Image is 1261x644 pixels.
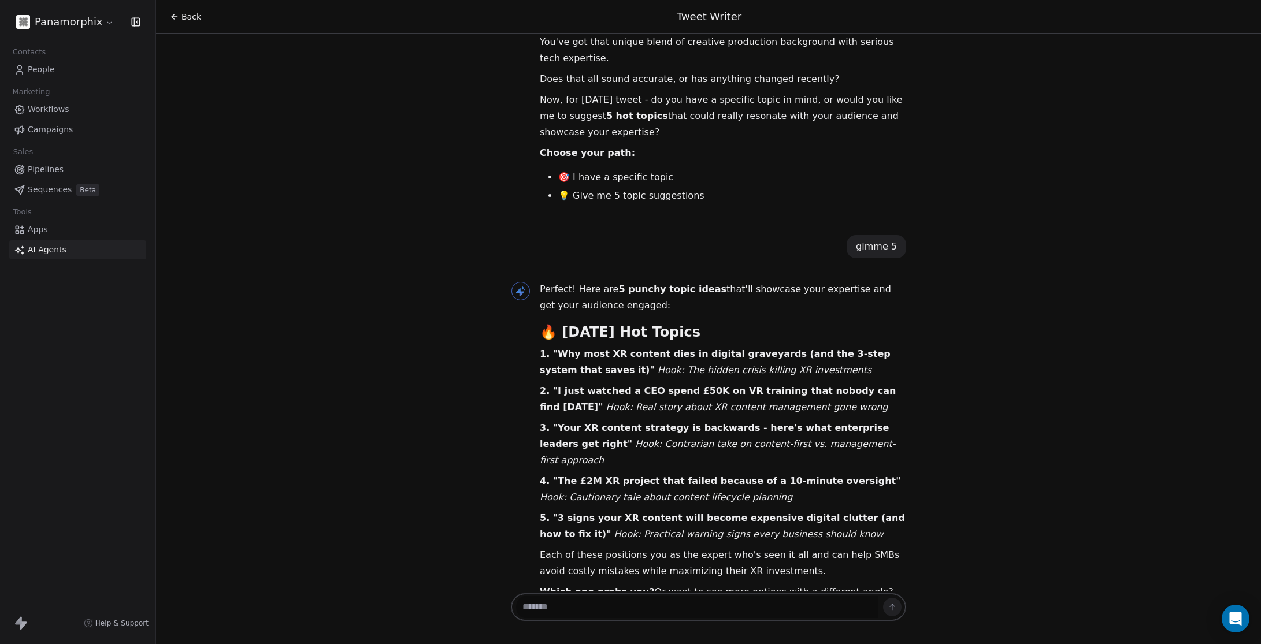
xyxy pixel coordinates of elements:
strong: 5 hot topics [606,110,668,121]
em: Hook: The hidden crisis killing XR investments [658,364,871,375]
span: Help & Support [95,619,149,628]
div: Open Intercom Messenger [1222,605,1249,632]
span: Sequences [28,184,72,196]
span: Apps [28,224,48,236]
span: Panamorphix [35,14,102,29]
a: Workflows [9,100,146,119]
strong: 1. "Why most XR content dies in digital graveyards (and the 3-step system that saves it)" [540,348,891,375]
p: Each of these positions you as the expert who's seen it all and can help SMBs avoid costly mistak... [540,547,906,579]
span: Campaigns [28,124,73,136]
em: Hook: Contrarian take on content-first vs. management-first approach [540,438,895,466]
div: gimme 5 [856,240,897,254]
a: SequencesBeta [9,180,146,199]
strong: 5 punchy topic ideas [618,284,726,295]
a: Help & Support [84,619,149,628]
span: People [28,64,55,76]
em: Hook: Cautionary tale about content lifecycle planning [540,492,792,502]
em: Hook: Practical warning signs every business should know [614,528,884,539]
span: Beta [76,184,99,196]
p: Does that all sound accurate, or has anything changed recently? [540,71,906,87]
strong: Which one grabs you? [540,586,655,597]
a: AI Agents [9,240,146,259]
span: Sales [8,143,38,161]
span: Tools [8,203,36,221]
p: Or want to see more options with a different angle? [540,584,906,600]
span: Contacts [8,43,51,61]
strong: 4. "The £2M XR project that failed because of a 10-minute oversight" [540,475,901,486]
img: Screenshot%202025-09-10%20at%2016.11.01.png [16,15,30,29]
a: People [9,60,146,79]
h2: 🔥 [DATE] Hot Topics [540,323,906,341]
strong: 2. "I just watched a CEO spend £50K on VR training that nobody can find [DATE]" [540,385,896,412]
span: Workflows [28,103,69,116]
a: Apps [9,220,146,239]
span: Back [181,11,201,23]
p: Your key interests span XR/AR/VR, AI, creative technology, digital transformation, entrepreneursh... [540,2,906,66]
li: 🎯 I have a specific topic [558,170,906,184]
em: Hook: Real story about XR content management gone wrong [606,401,888,412]
p: Now, for [DATE] tweet - do you have a specific topic in mind, or would you like me to suggest tha... [540,92,906,140]
span: AI Agents [28,244,66,256]
p: Perfect! Here are that'll showcase your expertise and get your audience engaged: [540,281,906,314]
strong: 3. "Your XR content strategy is backwards - here's what enterprise leaders get right" [540,422,889,449]
span: Tweet Writer [677,10,741,23]
button: Panamorphix [14,12,117,32]
strong: Choose your path: [540,147,635,158]
a: Pipelines [9,160,146,179]
a: Campaigns [9,120,146,139]
strong: 5. "3 signs your XR content will become expensive digital clutter (and how to fix it)" [540,512,905,539]
span: Pipelines [28,163,64,176]
span: Marketing [8,83,55,100]
li: 💡 Give me 5 topic suggestions [558,189,906,203]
